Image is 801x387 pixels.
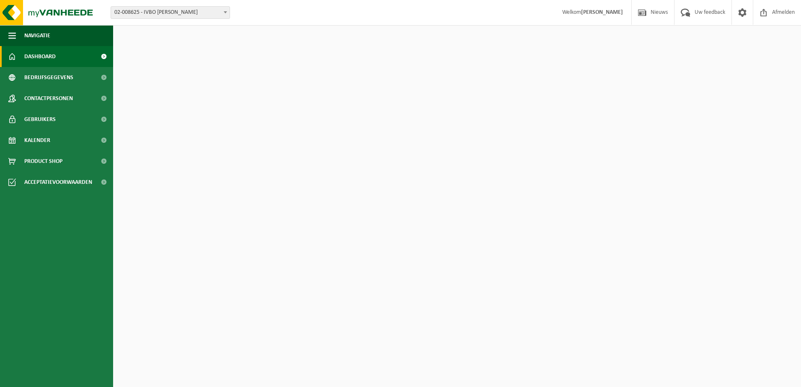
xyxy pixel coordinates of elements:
[24,172,92,193] span: Acceptatievoorwaarden
[24,151,62,172] span: Product Shop
[24,67,73,88] span: Bedrijfsgegevens
[24,88,73,109] span: Contactpersonen
[24,25,50,46] span: Navigatie
[24,109,56,130] span: Gebruikers
[111,7,230,18] span: 02-008625 - IVBO CP DAMME - MOERKERKE
[24,46,56,67] span: Dashboard
[24,130,50,151] span: Kalender
[111,6,230,19] span: 02-008625 - IVBO CP DAMME - MOERKERKE
[581,9,623,15] strong: [PERSON_NAME]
